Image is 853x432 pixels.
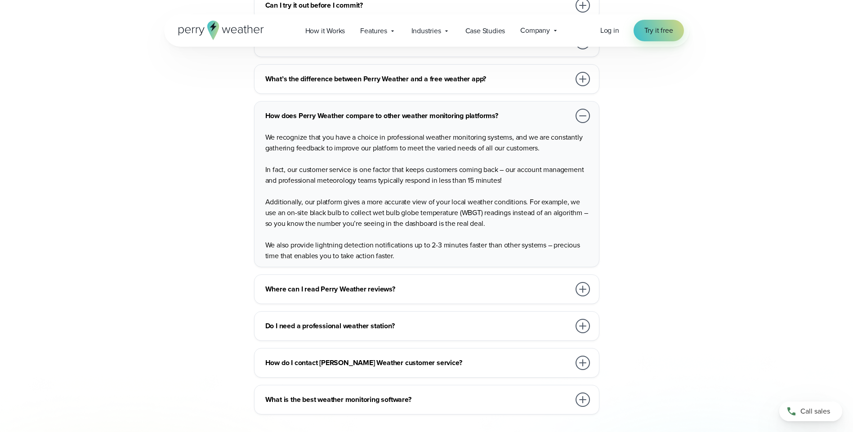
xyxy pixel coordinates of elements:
p: In fact, our customer service is one factor that keeps customers coming back – our account manage... [265,164,592,186]
span: How it Works [305,26,345,36]
span: Try it free [644,25,673,36]
span: Features [360,26,387,36]
span: Company [520,25,550,36]
h3: What is the best weather monitoring software? [265,394,570,405]
p: Additionally, our platform gives a more accurate view of your local weather conditions. For examp... [265,197,592,229]
h3: Where can I read Perry Weather reviews? [265,284,570,295]
a: Log in [600,25,619,36]
span: Call sales [800,406,830,417]
span: Case Studies [465,26,505,36]
p: We also provide lightning detection notifications up to 2-3 minutes faster than other systems – p... [265,240,592,261]
a: Try it free [634,20,684,41]
h3: How does Perry Weather compare to other weather monitoring platforms? [265,110,570,121]
a: How it Works [298,22,353,40]
span: Industries [411,26,441,36]
h3: How do I contact [PERSON_NAME] Weather customer service? [265,357,570,368]
p: We recognize that you have a choice in professional weather monitoring systems, and we are consta... [265,132,592,154]
h3: Do I need a professional weather station? [265,321,570,331]
h3: What’s the difference between Perry Weather and a free weather app? [265,74,570,84]
a: Call sales [779,401,842,421]
a: Case Studies [458,22,513,40]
